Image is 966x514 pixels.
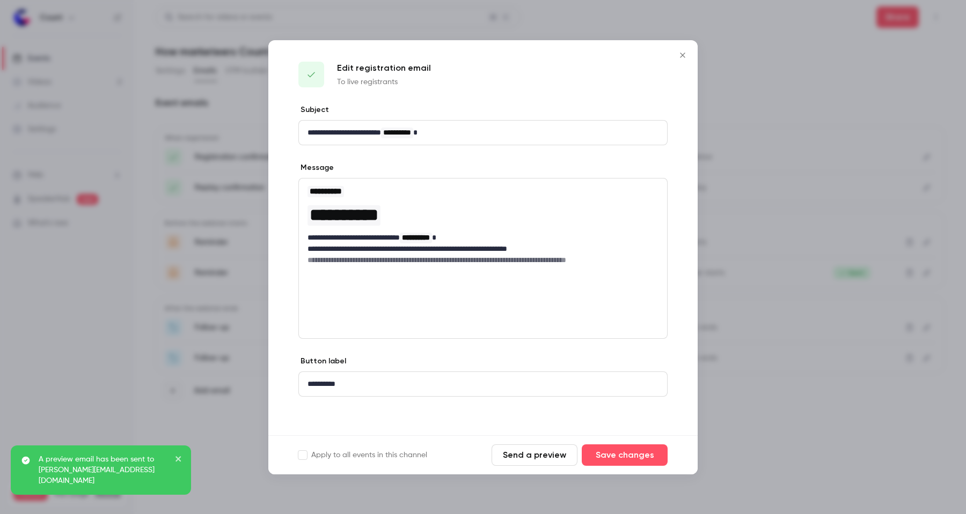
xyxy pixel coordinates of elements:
[492,444,577,466] button: Send a preview
[582,444,668,466] button: Save changes
[299,178,667,272] div: editor
[337,62,431,75] p: Edit registration email
[672,44,693,66] button: Close
[298,356,346,367] label: Button label
[298,105,329,115] label: Subject
[299,372,667,396] div: editor
[299,121,667,145] div: editor
[337,77,431,87] p: To live registrants
[298,162,334,173] label: Message
[39,454,167,486] p: A preview email has been sent to [PERSON_NAME][EMAIL_ADDRESS][DOMAIN_NAME]
[298,450,427,460] label: Apply to all events in this channel
[175,454,182,467] button: close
